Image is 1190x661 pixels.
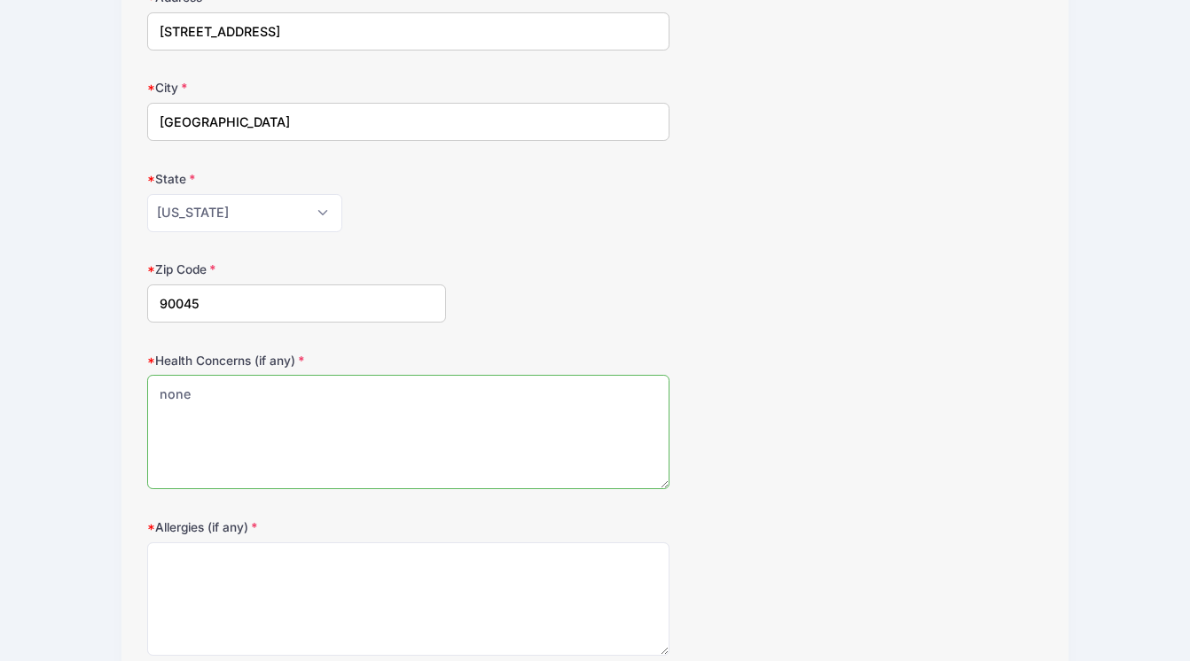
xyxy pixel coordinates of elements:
[147,261,446,278] label: Zip Code
[147,79,446,97] label: City
[147,518,446,536] label: Allergies (if any)
[147,284,446,323] input: xxxxx
[147,170,446,188] label: State
[147,352,446,369] label: Health Concerns (if any)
